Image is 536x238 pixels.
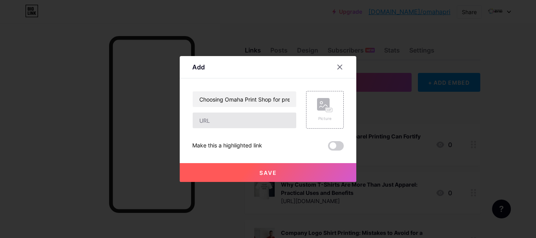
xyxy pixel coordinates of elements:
[193,91,296,107] input: Title
[180,163,356,182] button: Save
[317,116,333,122] div: Picture
[192,141,262,151] div: Make this a highlighted link
[192,62,205,72] div: Add
[259,169,277,176] span: Save
[193,113,296,128] input: URL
